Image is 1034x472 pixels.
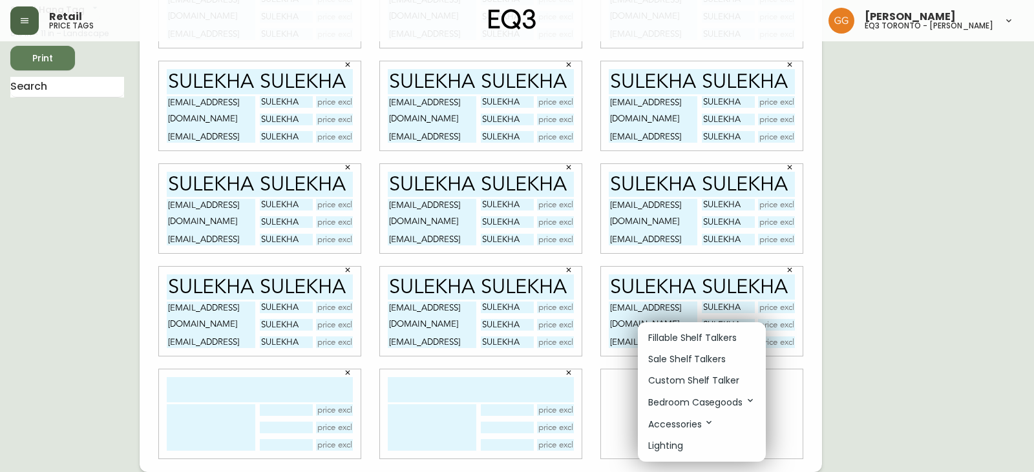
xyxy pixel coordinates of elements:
[648,417,714,431] p: Accessories
[648,331,737,345] p: Fillable Shelf Talkers
[648,353,726,366] p: Sale Shelf Talkers
[648,374,739,387] p: Custom Shelf Talker
[648,439,683,453] p: Lighting
[648,395,755,409] p: Bedroom Casegoods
